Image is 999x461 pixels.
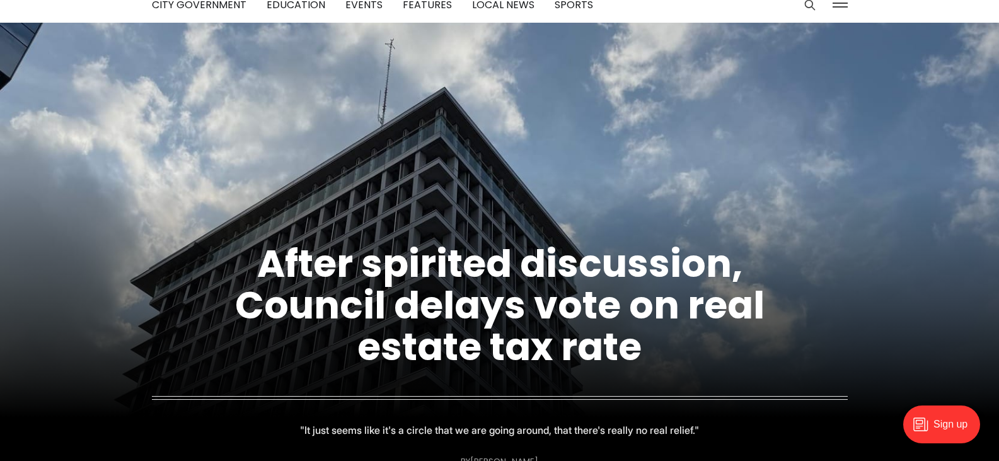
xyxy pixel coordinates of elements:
[235,237,765,373] a: After spirited discussion, Council delays vote on real estate tax rate
[892,399,999,461] iframe: portal-trigger
[300,421,699,439] p: "It just seems like it's a circle that we are going around, that there's really no real relief."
